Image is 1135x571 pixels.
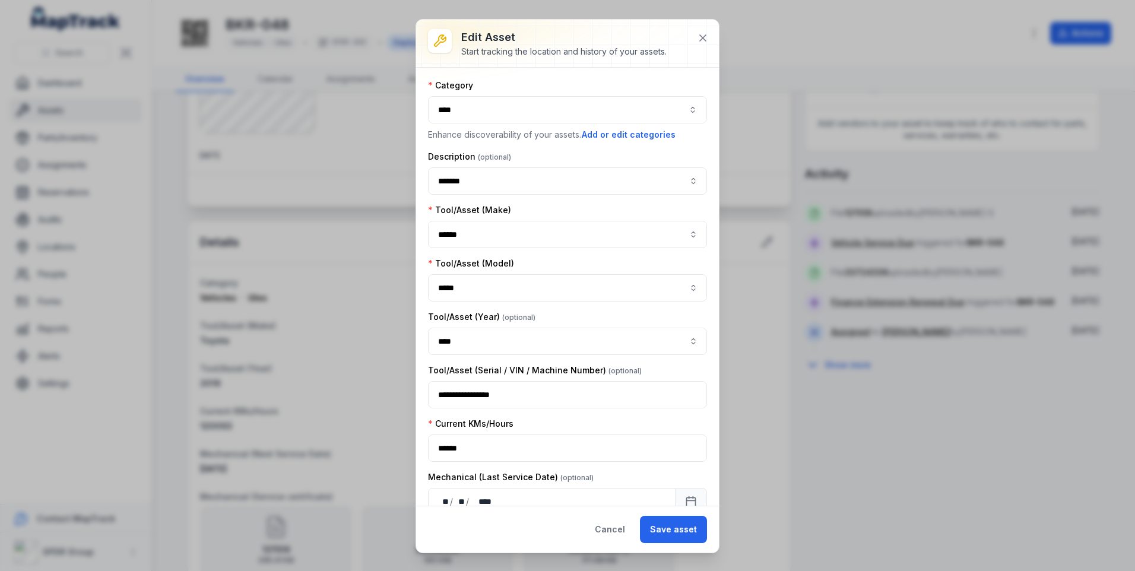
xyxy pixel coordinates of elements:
label: Category [428,80,473,91]
button: Add or edit categories [581,128,676,141]
div: / [466,496,470,507]
p: Enhance discoverability of your assets. [428,128,707,141]
h3: Edit asset [461,29,667,46]
label: Tool/Asset (Model) [428,258,514,269]
div: day, [438,496,450,507]
label: Current KMs/Hours [428,418,513,430]
div: / [450,496,454,507]
label: Description [428,151,511,163]
button: Save asset [640,516,707,543]
button: Cancel [585,516,635,543]
div: month, [454,496,466,507]
label: Tool/Asset (Serial / VIN / Machine Number) [428,364,642,376]
label: Tool/Asset (Year) [428,311,535,323]
div: Start tracking the location and history of your assets. [461,46,667,58]
label: Tool/Asset (Make) [428,204,511,216]
input: asset-edit:cf[4c4a7744-2177-4a26-9c55-b815eb1abf0f]-label [428,274,707,302]
label: Mechanical (Last Service Date) [428,471,594,483]
input: asset-edit:cf[6388df4a-af6f-4dad-821e-e44a74a422bd]-label [428,221,707,248]
input: asset-edit:description-label [428,167,707,195]
div: year, [470,496,493,507]
button: Calendar [675,488,707,515]
input: asset-edit:cf[4112358e-78c9-4721-9c11-9fecd18760fc]-label [428,328,707,355]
